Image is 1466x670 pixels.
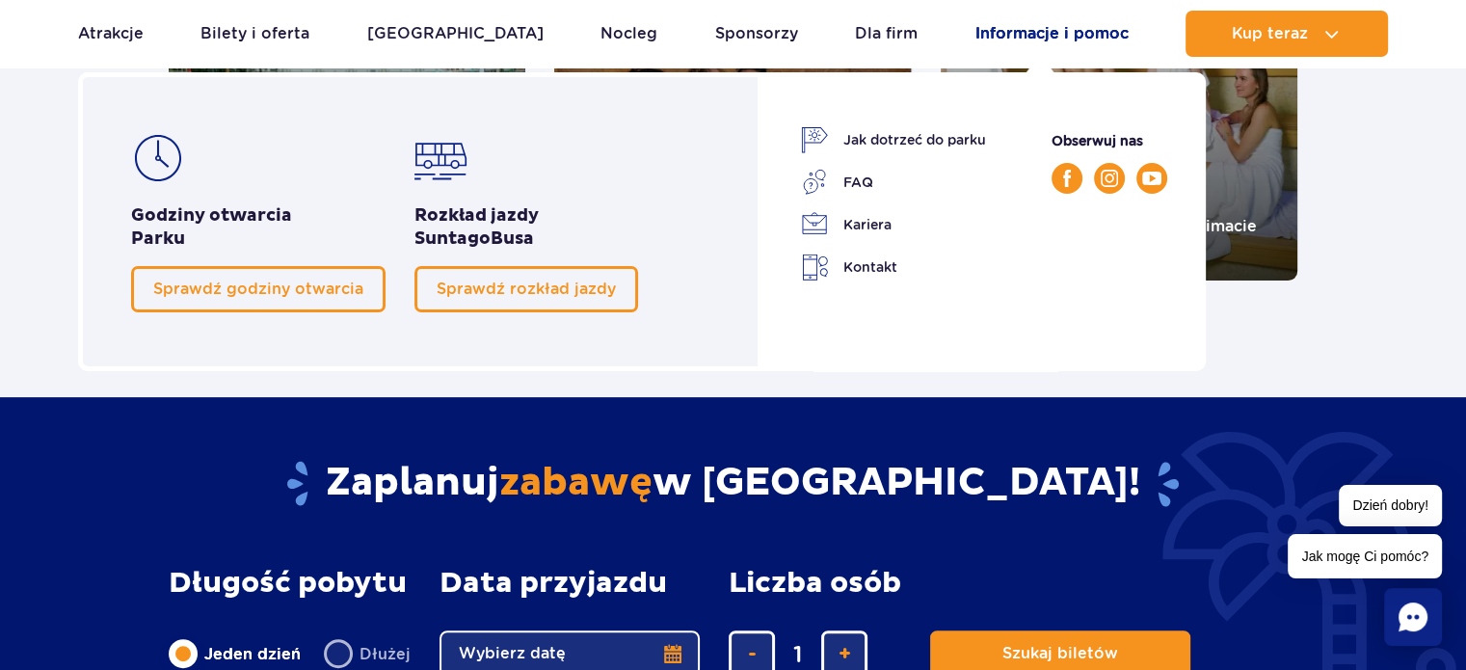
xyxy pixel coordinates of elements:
[414,204,638,251] h2: Rozkład jazdy Busa
[1063,170,1071,187] img: Facebook
[801,254,986,281] a: Kontakt
[499,459,653,507] span: zabawę
[169,567,407,600] span: Długość pobytu
[715,11,798,57] a: Sponsorzy
[131,204,386,251] h2: Godziny otwarcia Parku
[437,280,616,298] span: Sprawdź rozkład jazdy
[131,266,386,312] a: Sprawdź godziny otwarcia
[153,280,363,298] span: Sprawdź godziny otwarcia
[414,228,491,250] span: Suntago
[1052,130,1167,151] p: Obserwuj nas
[440,567,667,600] span: Data przyjazdu
[1232,25,1308,42] span: Kup teraz
[1288,534,1442,578] span: Jak mogę Ci pomóc?
[200,11,309,57] a: Bilety i oferta
[1339,485,1442,526] span: Dzień dobry!
[1186,11,1388,57] button: Kup teraz
[414,266,638,312] a: Sprawdź rozkład jazdy
[975,11,1129,57] a: Informacje i pomoc
[78,11,144,57] a: Atrakcje
[801,169,986,196] a: FAQ
[801,126,986,153] a: Jak dotrzeć do parku
[1142,172,1161,185] img: YouTube
[1101,170,1118,187] img: Instagram
[1384,588,1442,646] div: Chat
[1002,645,1118,662] span: Szukaj biletów
[729,567,901,600] span: Liczba osób
[169,459,1297,509] h2: Zaplanuj w [GEOGRAPHIC_DATA]!
[855,11,918,57] a: Dla firm
[600,11,657,57] a: Nocleg
[367,11,544,57] a: [GEOGRAPHIC_DATA]
[801,211,986,238] a: Kariera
